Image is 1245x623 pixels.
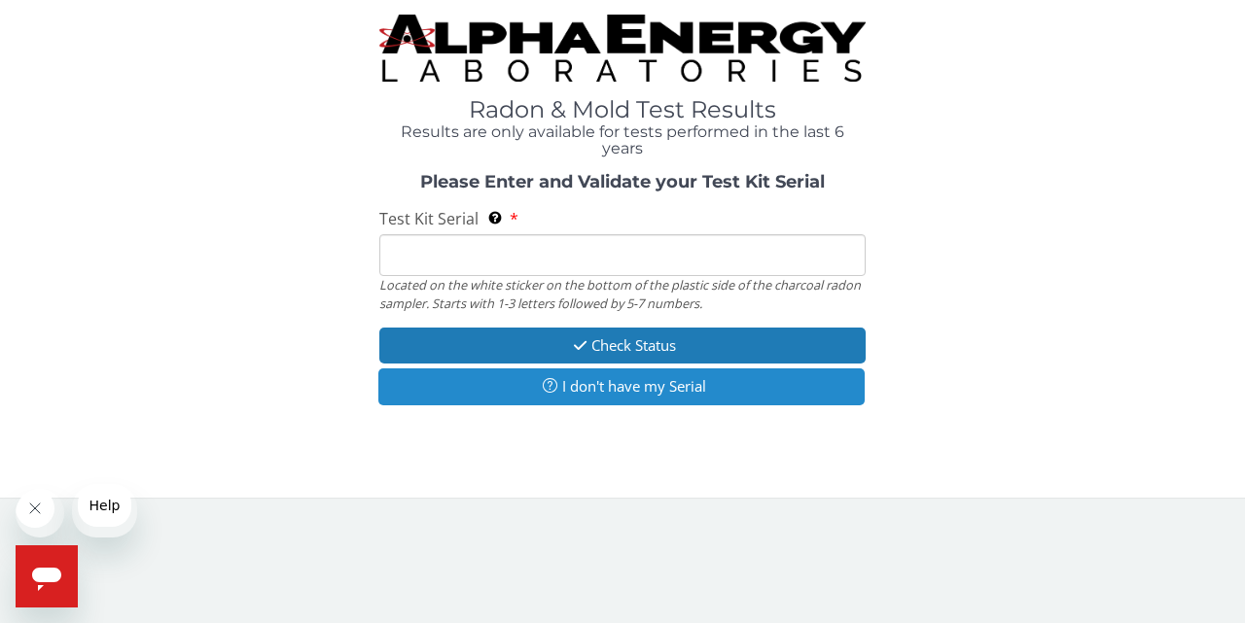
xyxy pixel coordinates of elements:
[379,276,866,312] div: Located on the white sticker on the bottom of the plastic side of the charcoal radon sampler. Sta...
[379,208,479,229] span: Test Kit Serial
[378,368,865,404] button: I don't have my Serial
[379,15,866,82] img: TightCrop.jpg
[379,97,866,122] h1: Radon & Mold Test Results
[16,545,78,607] iframe: Button to launch messaging window
[16,489,64,537] iframe: Close message
[379,328,866,363] button: Check Status
[72,484,137,537] iframe: Message from company
[379,123,866,157] h4: Results are only available for tests performed in the last 6 years
[420,171,825,192] strong: Please Enter and Validate your Test Kit Serial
